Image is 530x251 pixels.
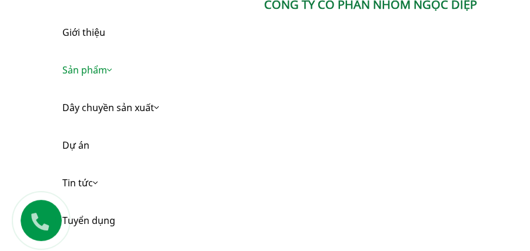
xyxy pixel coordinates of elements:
[54,89,477,126] a: Dây chuyền sản xuất
[54,14,477,51] a: Giới thiệu
[54,51,477,89] a: Sản phẩm
[54,126,477,164] a: Dự án
[54,202,477,239] a: Tuyển dụng
[54,164,477,202] a: Tin tức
